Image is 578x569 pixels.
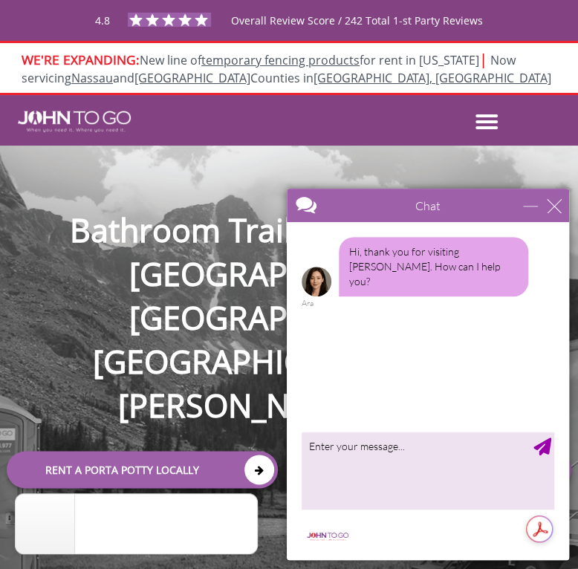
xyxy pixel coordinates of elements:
[22,52,551,87] span: New line of for rent in [US_STATE]
[314,70,551,86] a: [GEOGRAPHIC_DATA], [GEOGRAPHIC_DATA]
[7,451,278,488] a: Rent a Porta Potty Locally
[95,13,110,27] span: 4.8
[71,70,113,86] a: Nassau
[201,52,360,68] a: temporary fencing products
[22,51,140,68] span: WE'RE EXPANDING:
[231,13,483,57] span: Overall Review Score / 242 Total 1-st Party Reviews
[479,49,487,69] span: |
[278,180,578,569] iframe: Live Chat Box
[134,70,250,86] a: [GEOGRAPHIC_DATA]
[18,111,131,132] img: JOHN to go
